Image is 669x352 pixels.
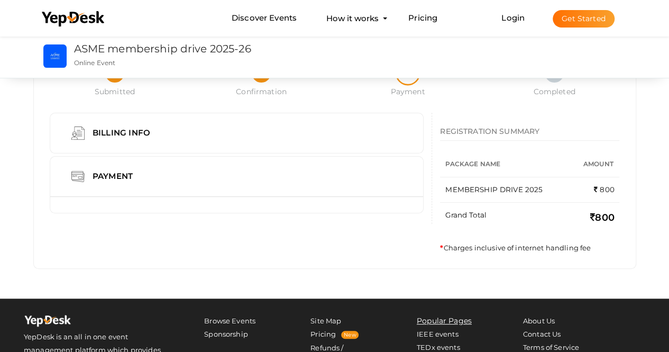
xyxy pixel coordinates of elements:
a: Discover Events [232,8,297,28]
th: Amount [566,151,620,177]
a: TEDx events [417,343,460,351]
td: MEMBERSHIP DRIVE 2025 [440,177,566,202]
button: How it works [323,8,382,28]
span: 800 [594,185,615,194]
div: Billing Info [85,127,161,140]
a: Login [501,13,525,23]
a: Terms of Service [523,343,579,351]
span: New [341,331,359,339]
td: 800 [566,202,620,232]
img: credit-card.png [71,170,85,183]
p: Online Event [74,58,409,67]
img: Yepdesk [24,314,71,330]
a: ASME membership drive 2025-26 [74,42,251,55]
a: Browse Events [204,317,255,325]
span: Submitted [42,86,188,97]
span: Confirmation [188,86,335,97]
th: Package Name [440,151,566,177]
span: Payment [335,86,481,97]
a: About Us [523,317,555,325]
span: REGISTRATION SUMMARY [440,127,539,136]
a: Contact Us [523,330,561,338]
span: Charges inclusive of internet handling fee [440,243,591,252]
a: IEEE events [417,330,459,338]
button: Get Started [553,10,615,28]
td: Grand Total [440,202,566,232]
a: Pricing [408,8,437,28]
div: Payment [85,170,144,183]
img: curriculum.png [71,127,85,140]
li: Popular Pages [417,314,486,328]
a: Pricing [310,330,336,338]
a: Sponsorship [204,330,248,338]
a: Site Map [310,317,341,325]
img: TB03FAF8_small.png [43,44,67,68]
